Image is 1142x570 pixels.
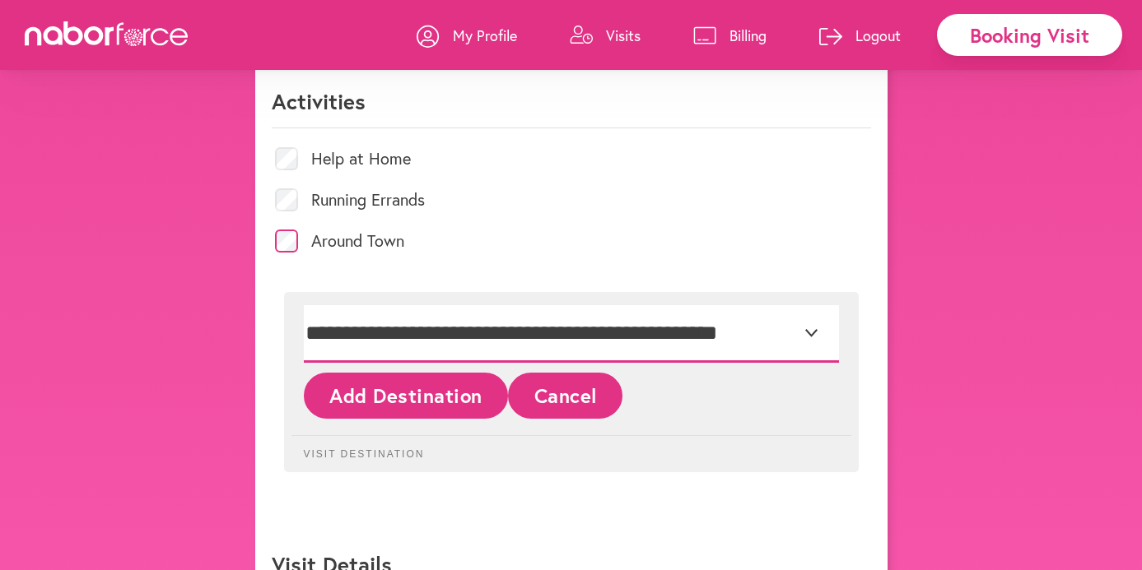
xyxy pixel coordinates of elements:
[937,14,1122,56] div: Booking Visit
[570,11,641,60] a: Visits
[508,373,622,418] button: Cancel
[311,151,411,167] label: Help at Home
[729,25,767,45] p: Billing
[819,11,901,60] a: Logout
[606,25,641,45] p: Visits
[272,87,871,128] p: Activities
[311,192,425,208] label: Running Errands
[453,25,517,45] p: My Profile
[693,11,767,60] a: Billing
[291,435,851,460] p: Visit Destination
[417,11,517,60] a: My Profile
[304,373,509,418] button: Add Destination
[855,25,901,45] p: Logout
[311,233,404,249] label: Around Town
